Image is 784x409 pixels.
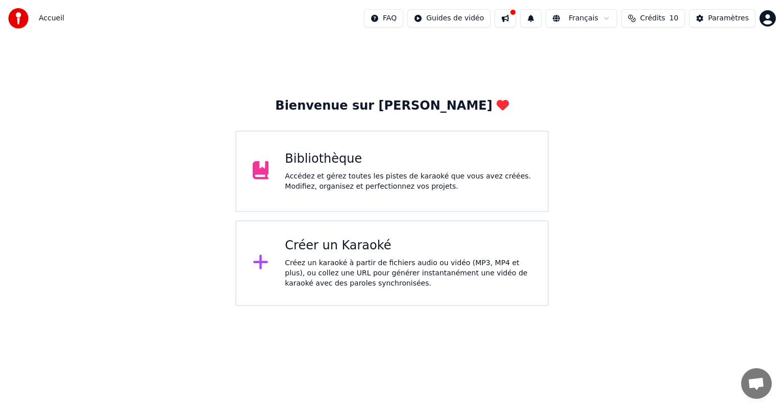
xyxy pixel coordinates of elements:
[669,13,678,23] span: 10
[285,171,531,192] div: Accédez et gérez toutes les pistes de karaoké que vous avez créées. Modifiez, organisez et perfec...
[741,368,772,399] div: Ouvrir le chat
[407,9,491,28] button: Guides de vidéo
[708,13,749,23] div: Paramètres
[285,238,531,254] div: Créer un Karaoké
[364,9,403,28] button: FAQ
[39,13,64,23] nav: breadcrumb
[285,151,531,167] div: Bibliothèque
[621,9,685,28] button: Crédits10
[689,9,755,28] button: Paramètres
[285,258,531,289] div: Créez un karaoké à partir de fichiers audio ou vidéo (MP3, MP4 et plus), ou collez une URL pour g...
[39,13,64,23] span: Accueil
[275,98,508,114] div: Bienvenue sur [PERSON_NAME]
[8,8,29,29] img: youka
[640,13,665,23] span: Crédits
